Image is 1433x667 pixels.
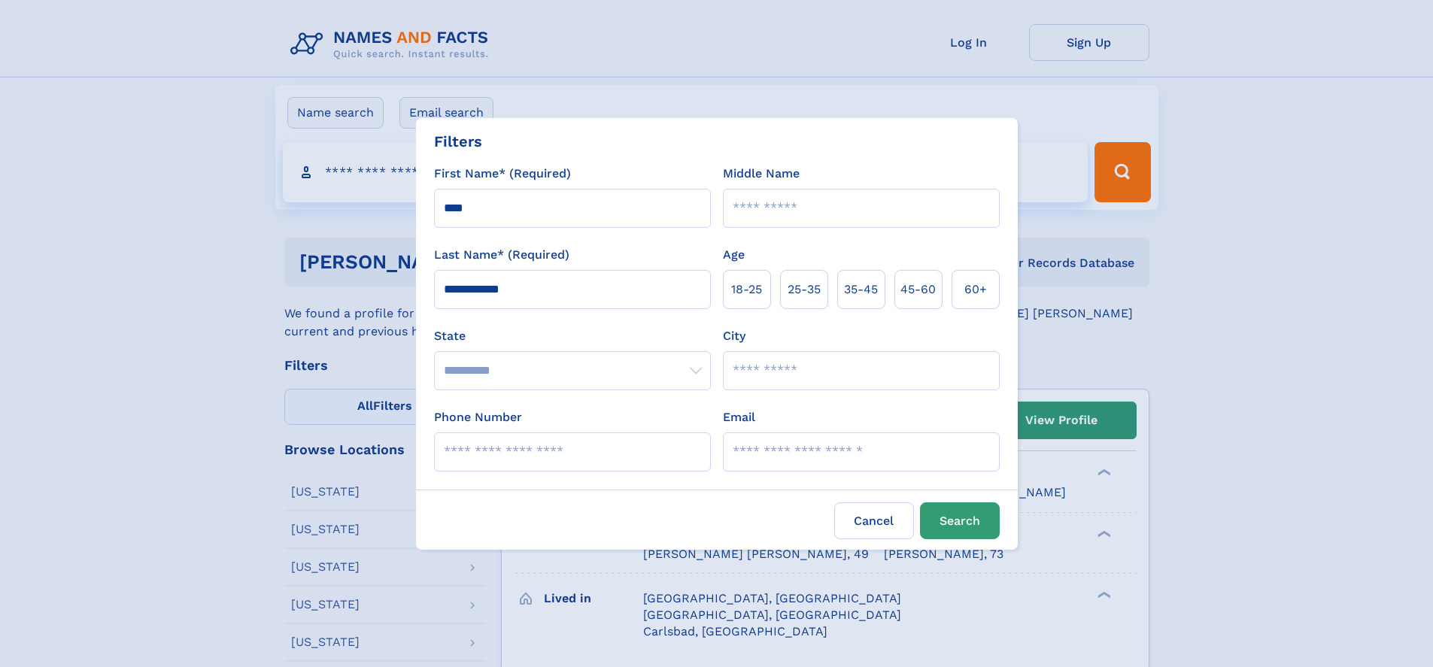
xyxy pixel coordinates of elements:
label: State [434,327,711,345]
span: 35‑45 [844,280,878,299]
label: Middle Name [723,165,800,183]
button: Search [920,502,1000,539]
label: First Name* (Required) [434,165,571,183]
span: 60+ [964,280,987,299]
label: City [723,327,745,345]
label: Phone Number [434,408,522,426]
span: 25‑35 [788,280,821,299]
span: 45‑60 [900,280,936,299]
label: Email [723,408,755,426]
label: Last Name* (Required) [434,246,569,264]
span: 18‑25 [731,280,762,299]
label: Age [723,246,745,264]
label: Cancel [834,502,914,539]
div: Filters [434,130,482,153]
